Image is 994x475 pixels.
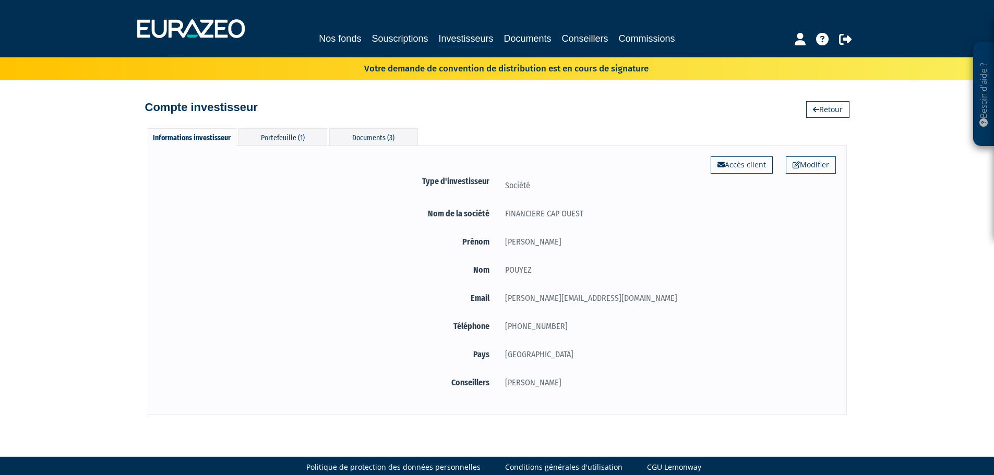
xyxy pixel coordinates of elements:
a: Accès client [711,156,773,173]
label: Pays [159,348,497,361]
label: Nom de la société [159,207,497,220]
div: [GEOGRAPHIC_DATA] [497,348,836,361]
a: Politique de protection des données personnelles [306,462,481,472]
div: [PERSON_NAME] [497,376,836,389]
div: [PERSON_NAME][EMAIL_ADDRESS][DOMAIN_NAME] [497,291,836,305]
a: Documents [504,31,552,46]
label: Type d'investisseur [159,175,497,188]
label: Téléphone [159,320,497,333]
div: Société [497,179,836,192]
a: CGU Lemonway [647,462,701,472]
label: Conseillers [159,376,497,389]
div: Portefeuille (1) [238,128,327,145]
img: 1732889491-logotype_eurazeo_blanc_rvb.png [137,19,245,38]
div: Informations investisseur [148,128,236,146]
label: Prénom [159,235,497,248]
div: POUYEZ [497,263,836,276]
label: Email [159,291,497,305]
a: Conditions générales d'utilisation [505,462,622,472]
div: Documents (3) [329,128,418,145]
a: Modifier [786,156,836,173]
a: Nos fonds [319,31,361,46]
a: Retour [806,101,849,118]
p: Besoin d'aide ? [978,47,990,141]
label: Nom [159,263,497,276]
a: Investisseurs [438,31,493,47]
h4: Compte investisseur [145,101,258,114]
p: Votre demande de convention de distribution est en cours de signature [334,60,649,75]
a: Commissions [619,31,675,46]
a: Conseillers [562,31,608,46]
div: [PHONE_NUMBER] [497,320,836,333]
div: [PERSON_NAME] [497,235,836,248]
a: Souscriptions [372,31,428,46]
div: FINANCIERE CAP OUEST [497,207,836,220]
